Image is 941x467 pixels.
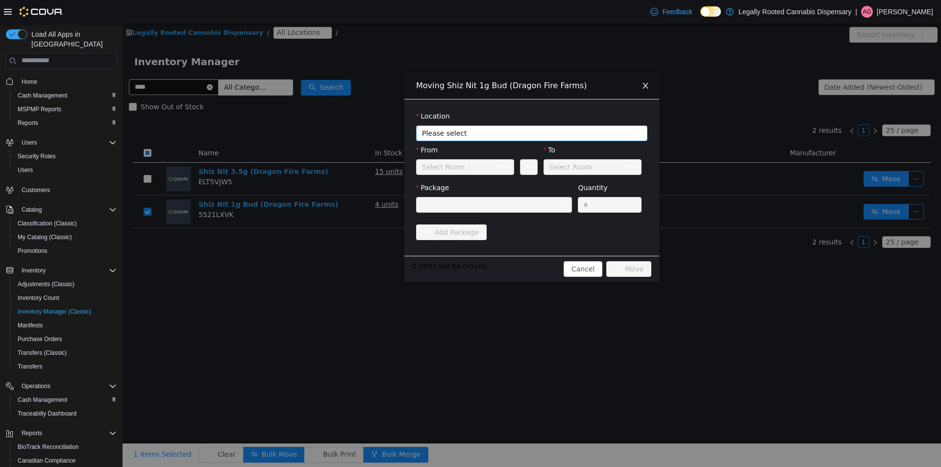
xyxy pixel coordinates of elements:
button: Inventory Count [10,291,121,305]
a: Reports [14,117,42,129]
a: Inventory Manager (Classic) [14,306,95,318]
button: Catalog [18,204,46,216]
span: Operations [22,382,50,390]
span: Traceabilty Dashboard [18,410,76,418]
span: Load All Apps in [GEOGRAPHIC_DATA] [27,29,117,49]
button: Transfers (Classic) [10,346,121,360]
label: Quantity [455,160,485,168]
span: My Catalog (Classic) [14,231,117,243]
span: Adjustments (Classic) [14,278,117,290]
button: Reports [10,116,121,130]
p: | [855,6,857,18]
button: Security Roles [10,149,121,163]
span: Reports [18,119,38,127]
p: [PERSON_NAME] [877,6,933,18]
span: 0 Units will be moved. [290,238,366,248]
span: My Catalog (Classic) [18,233,72,241]
span: Adjustments (Classic) [18,280,74,288]
div: Moving Shiz Nit 1g Bud (Dragon Fire Farms) [294,57,525,68]
a: Transfers [14,361,46,372]
button: Customers [2,183,121,197]
a: Home [18,76,41,88]
label: From [294,123,315,130]
button: Operations [2,379,121,393]
span: Purchase Orders [14,333,117,345]
span: Inventory Count [18,294,59,302]
span: Users [18,137,117,148]
a: Security Roles [14,150,59,162]
a: BioTrack Reconciliation [14,441,83,453]
span: Cash Management [18,396,67,404]
div: Select Room [427,136,470,151]
button: Cancel [441,238,480,253]
a: Transfers (Classic) [14,347,71,359]
span: Inventory Manager (Classic) [18,308,91,316]
a: Cash Management [14,90,71,101]
a: Feedback [646,2,696,22]
button: Home [2,74,121,89]
button: Inventory [18,265,50,276]
button: Close [509,49,537,76]
span: Home [22,78,37,86]
span: Cash Management [14,90,117,101]
span: BioTrack Reconciliation [18,443,79,451]
a: Manifests [14,320,47,331]
span: Transfers [18,363,42,370]
a: Customers [18,184,54,196]
button: Promotions [10,244,121,258]
button: Inventory Manager (Classic) [10,305,121,319]
span: Inventory Manager (Classic) [14,306,117,318]
p: Legally Rooted Cannabis Dispensary [739,6,851,18]
span: Home [18,75,117,88]
button: Purchase Orders [10,332,121,346]
button: Users [18,137,41,148]
button: Manifests [10,319,121,332]
span: Reports [18,427,117,439]
label: Location [294,89,327,97]
a: Classification (Classic) [14,218,81,229]
span: Purchase Orders [18,335,62,343]
span: Cash Management [14,394,117,406]
button: MSPMP Reports [10,102,121,116]
span: Inventory Count [14,292,117,304]
a: Inventory Count [14,292,63,304]
span: BioTrack Reconciliation [14,441,117,453]
a: Purchase Orders [14,333,66,345]
button: Cash Management [10,89,121,102]
i: icon: down [380,141,386,147]
span: Users [18,166,33,174]
a: Canadian Compliance [14,455,79,467]
a: Adjustments (Classic) [14,278,78,290]
span: Promotions [14,245,117,257]
span: Traceabilty Dashboard [14,408,117,419]
span: Security Roles [14,150,117,162]
span: Reports [14,117,117,129]
span: AG [863,6,871,18]
span: Promotions [18,247,48,255]
button: Users [2,136,121,149]
span: Cash Management [18,92,67,99]
span: Feedback [662,7,692,17]
span: Please select [299,105,508,115]
i: icon: down [438,178,444,185]
a: Promotions [14,245,51,257]
button: Transfers [10,360,121,373]
a: MSPMP Reports [14,103,65,115]
span: Manifests [14,320,117,331]
span: Customers [18,184,117,196]
span: Operations [18,380,117,392]
a: Users [14,164,37,176]
button: My Catalog (Classic) [10,230,121,244]
i: icon: down [507,141,513,147]
i: icon: down [513,107,519,114]
span: Catalog [18,204,117,216]
span: Canadian Compliance [18,457,75,465]
button: Reports [2,426,121,440]
button: Traceabilty Dashboard [10,407,121,420]
span: Customers [22,186,50,194]
label: Package [294,160,326,168]
span: Classification (Classic) [18,220,77,227]
label: To [421,123,433,130]
span: Users [14,164,117,176]
div: Select Room [299,136,343,151]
